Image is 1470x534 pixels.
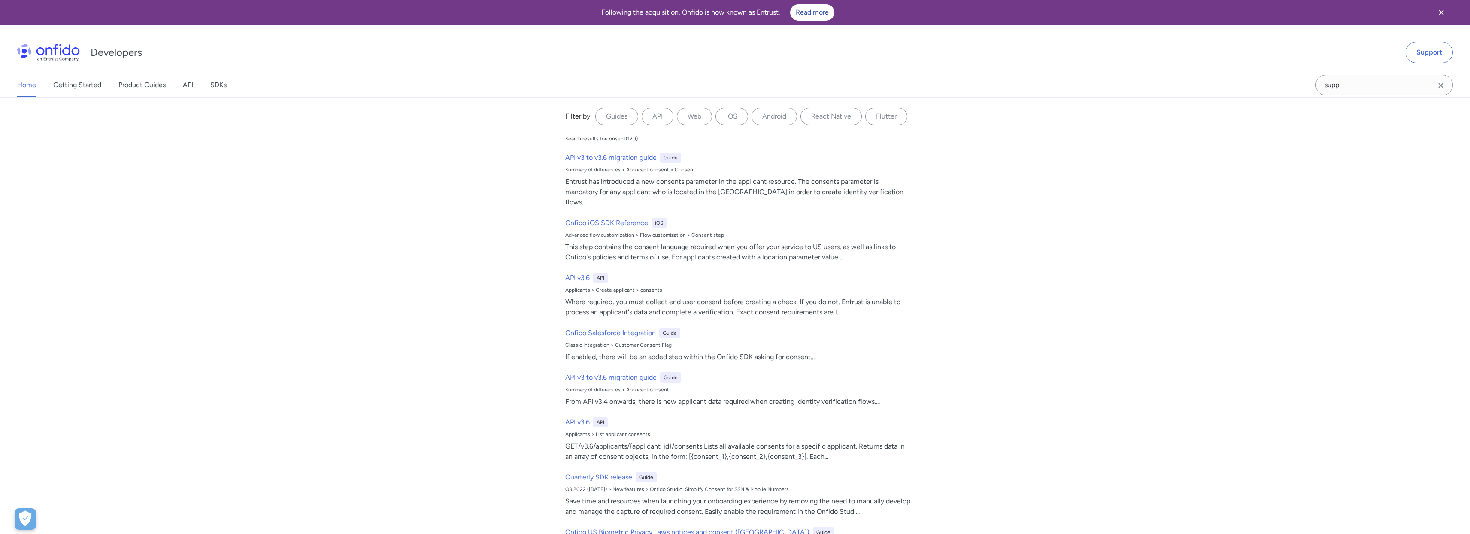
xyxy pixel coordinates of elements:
div: Guide [659,328,680,338]
input: Onfido search input field [1315,75,1453,95]
a: Onfido Salesforce IntegrationGuideClassic Integration > Customer Consent FlagIf enabled, there wi... [562,324,915,366]
div: If enabled, there will be an added step within the Onfido SDK asking for consent. ... [565,352,912,362]
label: Web [677,108,712,125]
label: Flutter [865,108,907,125]
svg: Clear search field button [1436,80,1446,91]
a: Home [17,73,36,97]
div: From API v3.4 onwards, there is new applicant data required when creating identity verification f... [565,397,912,407]
button: Open Preferences [15,508,36,530]
h6: API v3 to v3.6 migration guide [565,372,657,383]
a: Quarterly SDK releaseGuideQ3 2022 ([DATE]) > New features > Onfido Studio: Simplify Consent for S... [562,469,915,520]
h6: Onfido iOS SDK Reference [565,218,648,228]
h6: API v3 to v3.6 migration guide [565,153,657,163]
div: This step contains the consent language required when you offer your service to US users, as well... [565,242,912,262]
div: Advanced flow customization > Flow customization > Consent step [565,232,912,238]
div: Summary of differences > Applicant consent > Consent [565,166,912,173]
div: Classic Integration > Customer Consent Flag [565,342,912,348]
label: Android [752,108,797,125]
label: Guides [595,108,638,125]
div: API [593,273,608,283]
a: Product Guides [118,73,166,97]
a: SDKs [210,73,227,97]
label: iOS [715,108,748,125]
h6: API v3.6 [565,417,590,427]
h1: Developers [91,46,142,59]
div: Q3 2022 ([DATE]) > New features > Onfido Studio: Simplify Consent for SSN & Mobile Numbers [565,486,912,493]
div: Search results for consent ( 120 ) [565,135,638,142]
div: Applicants > Create applicant > consents [565,287,912,293]
div: Save time and resources when launching your onboarding experience by removing the need to manuall... [565,496,912,517]
div: Filter by: [565,111,592,122]
a: API v3 to v3.6 migration guideGuideSummary of differences > Applicant consent > ConsentEntrust ha... [562,149,915,211]
button: Close banner [1425,2,1457,23]
div: Guide [660,372,681,383]
label: React Native [800,108,862,125]
img: Onfido Logo [17,44,80,61]
div: Applicants > List applicant consents [565,431,912,438]
h6: Onfido Salesforce Integration [565,328,656,338]
a: API v3.6APIApplicants > Create applicant > consentsWhere required, you must collect end user cons... [562,269,915,321]
div: Guide [660,153,681,163]
a: API v3 to v3.6 migration guideGuideSummary of differences > Applicant consentFrom API v3.4 onward... [562,369,915,410]
svg: Close banner [1436,7,1446,18]
a: API v3.6APIApplicants > List applicant consentsGET/v3.6/applicants/{applicant_id}/consents Lists ... [562,414,915,465]
div: API [593,417,608,427]
a: Read more [790,4,834,21]
label: API [642,108,673,125]
div: Cookie Preferences [15,508,36,530]
h6: Quarterly SDK release [565,472,632,482]
a: API [183,73,193,97]
div: Entrust has introduced a new consents parameter in the applicant resource. The consents parameter... [565,177,912,207]
a: Getting Started [53,73,101,97]
div: Following the acquisition, Onfido is now known as Entrust. [10,4,1425,21]
a: Onfido iOS SDK ReferenceiOSAdvanced flow customization > Flow customization > Consent stepThis st... [562,214,915,266]
div: Guide [636,472,657,482]
div: Where required, you must collect end user consent before creating a check. If you do not, Entrust... [565,297,912,317]
div: GET/v3.6/applicants/{applicant_id}/consents Lists all available consents for a specific applicant... [565,441,912,462]
h6: API v3.6 [565,273,590,283]
div: iOS [652,218,667,228]
div: Summary of differences > Applicant consent [565,386,912,393]
a: Support [1406,42,1453,63]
